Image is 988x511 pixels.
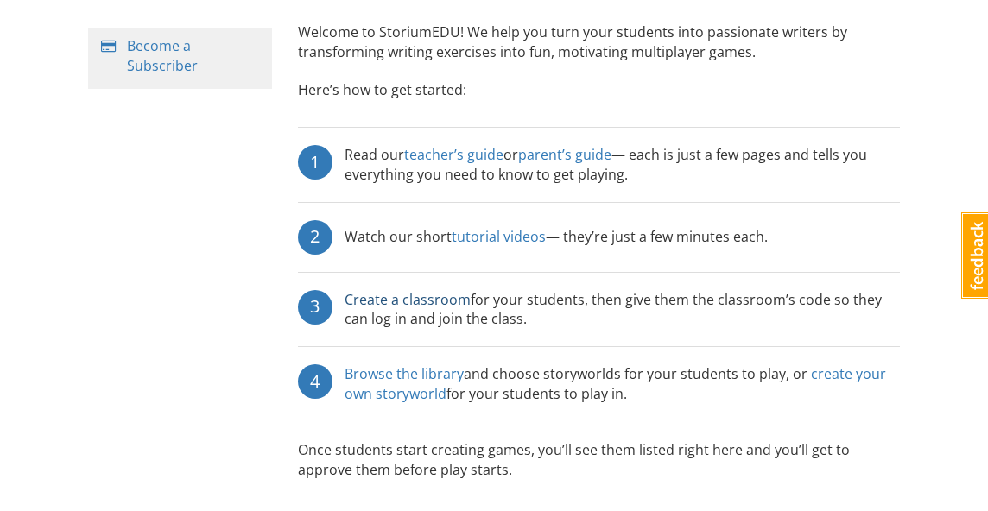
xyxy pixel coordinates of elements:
div: Watch our short — they’re just a few minutes each. [345,220,768,255]
div: for your students, then give them the classroom’s code so they can log in and join the class. [345,290,901,330]
a: Create a classroom [345,290,471,309]
a: Browse the library [345,364,464,383]
div: 1 [298,145,332,180]
a: parent’s guide [518,145,611,164]
div: and choose storyworlds for your students to play, or for your students to play in. [345,364,901,404]
p: Here’s how to get started: [298,80,901,117]
div: 4 [298,364,332,399]
div: 2 [298,220,332,255]
a: teacher’s guide [404,145,503,164]
a: Become a Subscriber [127,36,198,75]
a: create your own storyworld [345,364,886,403]
a: tutorial videos [452,227,546,246]
p: Welcome to StoriumEDU! We help you turn your students into passionate writers by transforming wri... [298,22,901,71]
p: Once students start creating games, you’ll see them listed right here and you’ll get to approve t... [298,440,901,480]
div: Read our or — each is just a few pages and tells you everything you need to know to get playing. [345,145,901,185]
div: 3 [298,290,332,325]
